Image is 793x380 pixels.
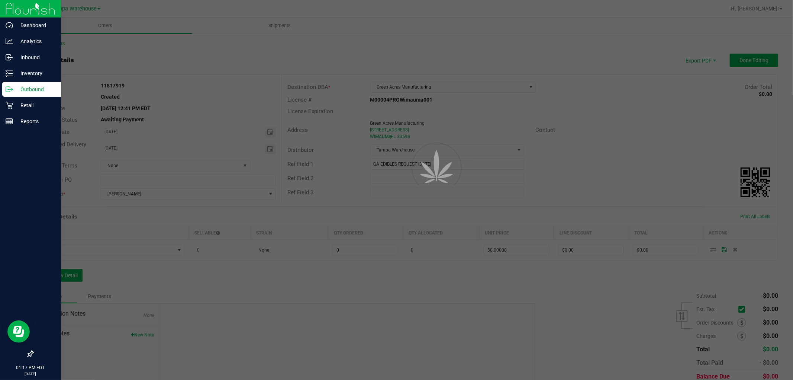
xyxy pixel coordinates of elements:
inline-svg: Retail [6,102,13,109]
inline-svg: Dashboard [6,22,13,29]
p: Retail [13,101,58,110]
iframe: Resource center [7,320,30,343]
p: Inventory [13,69,58,78]
inline-svg: Inventory [6,70,13,77]
inline-svg: Analytics [6,38,13,45]
p: Outbound [13,85,58,94]
p: Reports [13,117,58,126]
inline-svg: Outbound [6,86,13,93]
inline-svg: Reports [6,118,13,125]
inline-svg: Inbound [6,54,13,61]
p: 01:17 PM EDT [3,364,58,371]
p: [DATE] [3,371,58,377]
p: Dashboard [13,21,58,30]
p: Analytics [13,37,58,46]
p: Inbound [13,53,58,62]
